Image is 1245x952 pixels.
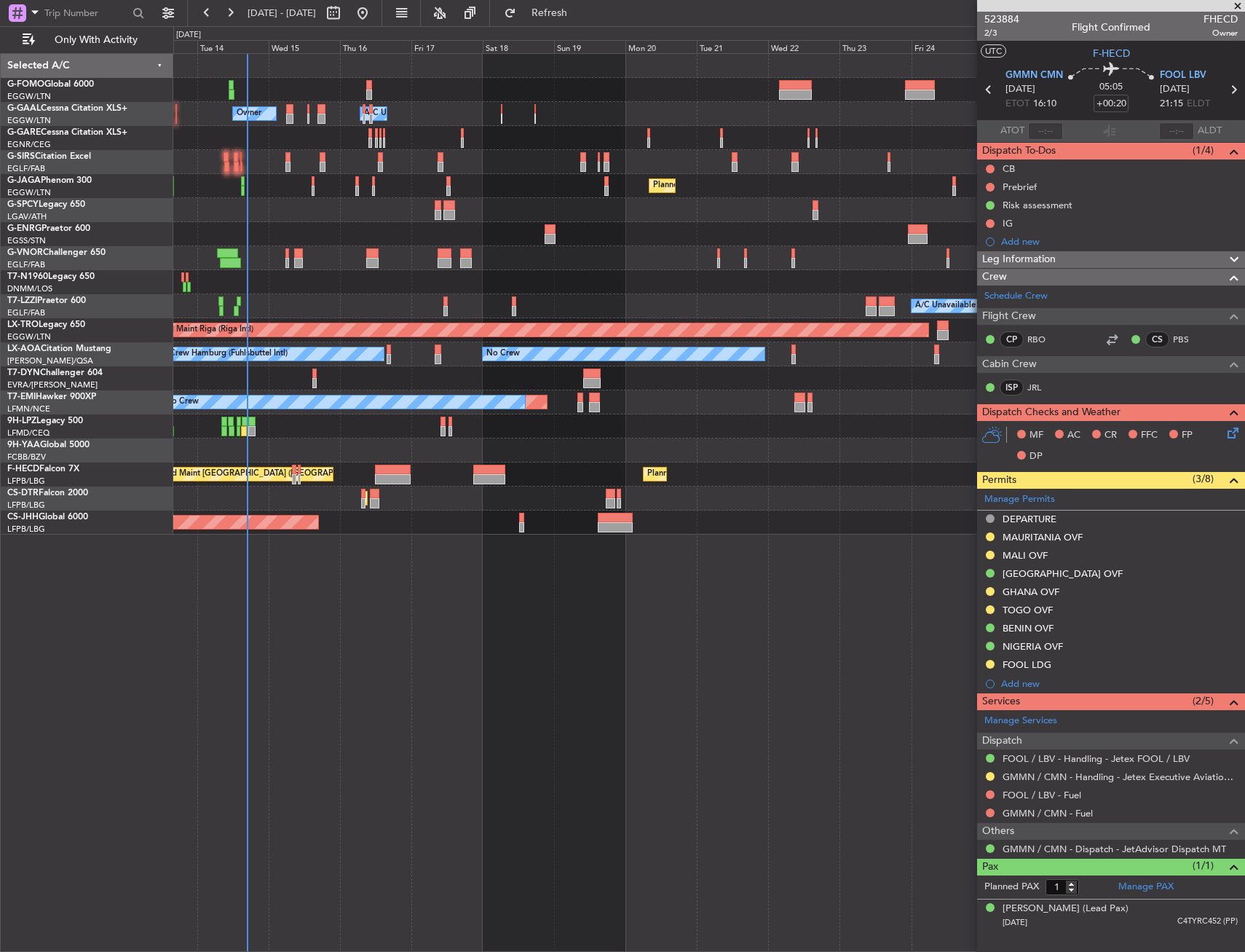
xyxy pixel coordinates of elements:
span: Owner [1203,27,1238,39]
span: 16:10 [1033,97,1056,111]
a: LGAV/ATH [7,211,47,222]
div: [DATE] [176,29,201,42]
input: --:-- [1028,122,1063,140]
div: [PERSON_NAME] (Lead Pax) [1003,902,1129,916]
div: CP [1000,331,1024,347]
a: EGGW/LTN [7,331,51,342]
a: EGLF/FAB [7,259,45,270]
div: Planned Maint [GEOGRAPHIC_DATA] ([GEOGRAPHIC_DATA]) [647,463,877,485]
div: TOGO OVF [1003,604,1053,616]
div: A/C Unavailable [GEOGRAPHIC_DATA] ([GEOGRAPHIC_DATA]) [915,295,1152,317]
span: 523884 [984,12,1019,27]
span: Pax [982,859,998,876]
a: G-SPCYLegacy 650 [7,200,85,209]
a: T7-N1960Legacy 650 [7,272,95,281]
span: [DATE] [1003,917,1027,928]
div: Risk assessment [1003,199,1072,211]
span: Flight Crew [982,308,1036,325]
div: Planned Maint [GEOGRAPHIC_DATA] ([GEOGRAPHIC_DATA]) [653,175,882,197]
div: No Crew [165,391,199,413]
span: DP [1029,449,1043,464]
span: T7-LZZI [7,296,37,305]
a: FCBB/BZV [7,452,46,463]
span: ATOT [1000,124,1024,138]
a: G-VNORChallenger 650 [7,248,106,257]
a: T7-EMIHawker 900XP [7,393,96,401]
div: Fri 17 [411,40,483,53]
span: FOOL LBV [1160,68,1206,83]
div: Thu 16 [340,40,411,53]
span: G-SPCY [7,200,39,209]
a: EGGW/LTN [7,187,51,198]
button: Refresh [497,1,585,25]
span: (2/5) [1193,693,1214,709]
span: G-GAAL [7,104,41,113]
a: CS-DTRFalcon 2000 [7,489,88,497]
div: GHANA OVF [1003,586,1059,598]
a: Manage PAX [1118,880,1174,894]
div: ISP [1000,379,1024,396]
span: C4TYRC452 (PP) [1177,916,1238,928]
span: FP [1182,428,1193,443]
a: T7-DYNChallenger 604 [7,369,103,377]
a: LFMD/CEQ [7,428,50,438]
span: CS-JHH [7,513,39,522]
a: LFPB/LBG [7,476,45,487]
a: JRL [1027,381,1060,394]
span: Cabin Crew [982,356,1037,373]
a: T7-LZZIPraetor 600 [7,296,86,305]
span: [DATE] [1160,82,1190,97]
div: Planned Maint Riga (Riga Intl) [144,319,253,341]
span: GMMN CMN [1005,68,1063,83]
span: Only With Activity [38,35,154,45]
span: Dispatch [982,733,1022,750]
a: GMMN / CMN - Handling - Jetex Executive Aviation [GEOGRAPHIC_DATA] GMMN / CMN [1003,771,1238,783]
a: PBS [1173,333,1206,346]
div: MAURITANIA OVF [1003,531,1083,543]
a: G-GARECessna Citation XLS+ [7,128,127,137]
button: UTC [981,44,1006,58]
a: GMMN / CMN - Dispatch - JetAdvisor Dispatch MT [1003,843,1226,855]
span: Leg Information [982,251,1056,268]
a: G-GAALCessna Citation XLS+ [7,104,127,113]
div: Tue 14 [197,40,269,53]
span: FFC [1141,428,1158,443]
div: Fri 24 [912,40,983,53]
div: IG [1003,217,1013,229]
a: CS-JHHGlobal 6000 [7,513,88,522]
a: Schedule Crew [984,289,1048,304]
div: Mon 20 [625,40,697,53]
span: G-JAGA [7,176,41,185]
span: (3/8) [1193,471,1214,487]
span: 9H-LPZ [7,417,36,425]
div: FOOL LDG [1003,658,1051,671]
span: (1/1) [1193,858,1214,873]
div: Wed 15 [269,40,340,53]
div: Add new [1001,235,1238,248]
a: EGSS/STN [7,235,46,246]
a: Manage Services [984,714,1057,728]
a: LX-TROLegacy 650 [7,320,85,329]
a: Manage Permits [984,492,1055,507]
div: Wed 22 [768,40,839,53]
div: Sun 19 [554,40,625,53]
div: Sat 18 [483,40,554,53]
a: G-SIRSCitation Excel [7,152,91,161]
span: G-GARE [7,128,41,137]
span: (1/4) [1193,143,1214,158]
span: Dispatch To-Dos [982,143,1056,160]
a: FOOL / LBV - Handling - Jetex FOOL / LBV [1003,752,1190,765]
span: G-VNOR [7,248,43,257]
span: LX-TRO [7,320,39,329]
span: ETOT [1005,97,1029,111]
span: F-HECD [7,465,39,473]
a: EGGW/LTN [7,91,51,102]
a: EGLF/FAB [7,307,45,318]
div: [GEOGRAPHIC_DATA] OVF [1003,567,1123,580]
div: NIGERIA OVF [1003,640,1063,653]
span: CS-DTR [7,489,39,497]
a: GMMN / CMN - Fuel [1003,807,1093,819]
a: EGNR/CEG [7,139,51,150]
span: MF [1029,428,1043,443]
span: [DATE] [1005,82,1035,97]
